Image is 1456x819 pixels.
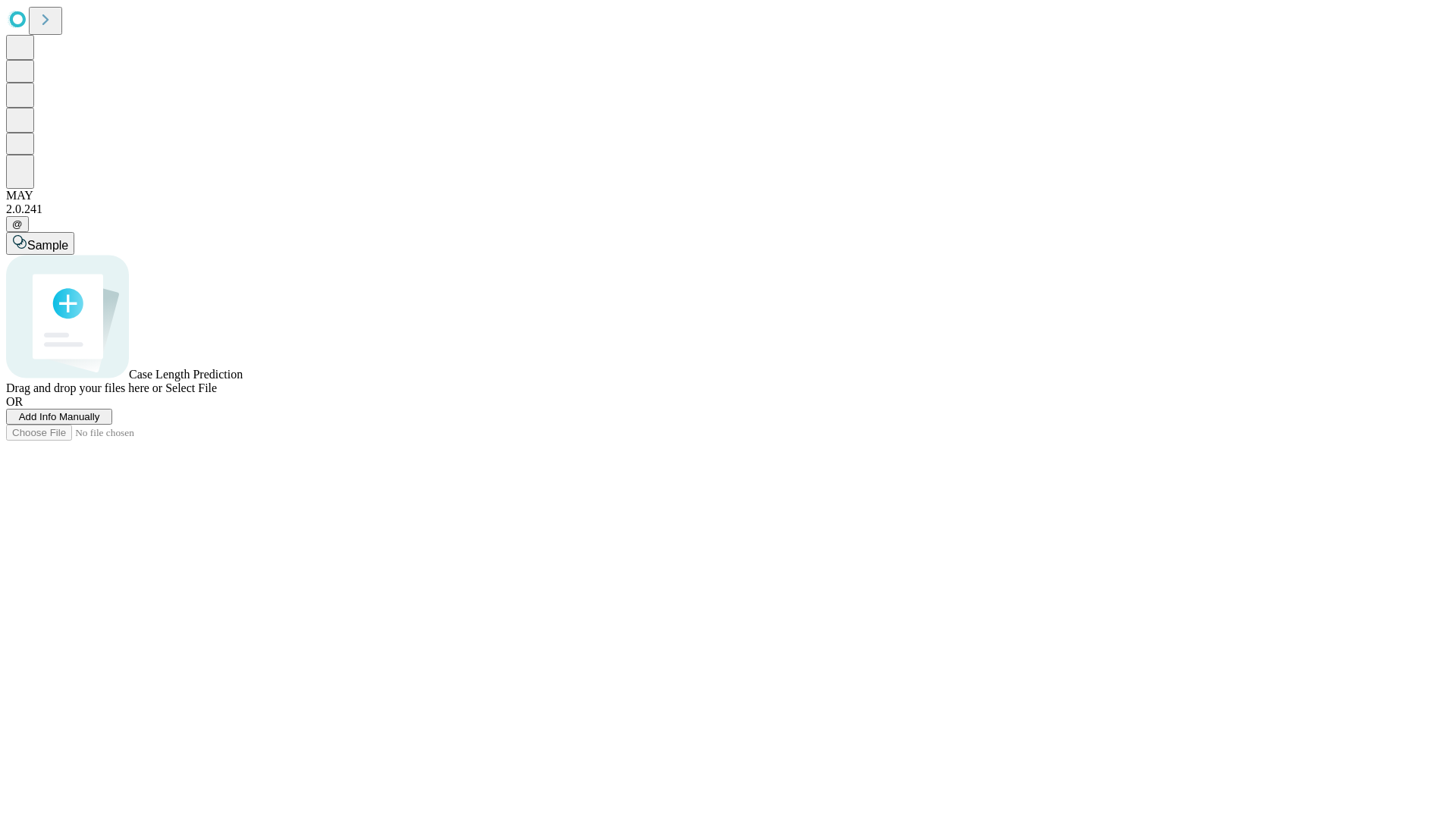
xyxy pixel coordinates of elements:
span: Drag and drop your files here or [6,381,162,394]
span: Sample [27,239,68,252]
button: @ [6,216,29,232]
div: 2.0.241 [6,202,1450,216]
button: Add Info Manually [6,409,112,425]
button: Sample [6,232,74,255]
span: Select File [165,381,217,394]
span: OR [6,395,23,408]
span: Case Length Prediction [129,368,243,381]
span: Add Info Manually [19,411,100,422]
div: MAY [6,189,1450,202]
span: @ [12,218,23,230]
